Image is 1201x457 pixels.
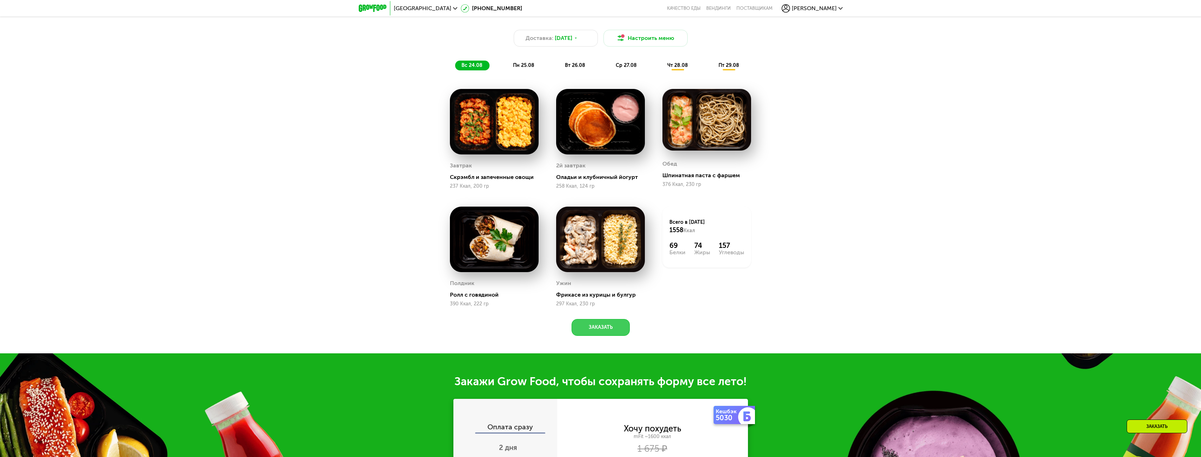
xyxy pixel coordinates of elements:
span: пт 29.08 [718,62,739,68]
div: Оладьи и клубничный йогурт [556,174,650,181]
div: Скрэмбл и запеченные овощи [450,174,544,181]
div: 390 Ккал, 222 гр [450,301,539,307]
div: Оплата сразу [454,423,557,432]
div: 237 Ккал, 200 гр [450,184,539,189]
span: 1558 [669,226,683,234]
div: 157 [719,241,744,250]
span: чт 28.08 [667,62,688,68]
div: Белки [669,250,686,255]
span: пн 25.08 [513,62,534,68]
button: Настроить меню [603,30,688,47]
span: ср 27.08 [616,62,637,68]
span: Ккал [683,228,695,234]
div: 376 Ккал, 230 гр [662,182,751,187]
div: 5030 [716,414,740,421]
div: Всего в [DATE] [669,219,744,234]
a: Качество еды [667,6,701,11]
div: Жиры [694,250,710,255]
div: 258 Ккал, 124 гр [556,184,645,189]
span: вт 26.08 [565,62,585,68]
div: Хочу похудеть [624,425,681,432]
span: 2 дня [499,443,517,452]
span: [PERSON_NAME] [792,6,837,11]
div: Завтрак [450,160,472,171]
div: Ролл с говядиной [450,291,544,298]
div: Полдник [450,278,474,289]
div: 74 [694,241,710,250]
div: 2й завтрак [556,160,586,171]
span: вс 24.08 [461,62,483,68]
div: 297 Ккал, 230 гр [556,301,645,307]
a: Вендинги [706,6,731,11]
div: Углеводы [719,250,744,255]
div: Ужин [556,278,571,289]
div: 69 [669,241,686,250]
div: поставщикам [736,6,772,11]
div: Фрикасе из курицы и булгур [556,291,650,298]
button: Заказать [572,319,630,336]
a: [PHONE_NUMBER] [461,4,522,13]
div: 1 675 ₽ [557,445,748,453]
span: Доставка: [526,34,553,42]
span: [DATE] [555,34,572,42]
div: Заказать [1127,420,1187,433]
div: Кешбэк [716,409,740,414]
div: mFit ~1600 ккал [557,434,748,440]
div: Шпинатная паста с фаршем [662,172,757,179]
span: [GEOGRAPHIC_DATA] [394,6,451,11]
div: Обед [662,159,677,169]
